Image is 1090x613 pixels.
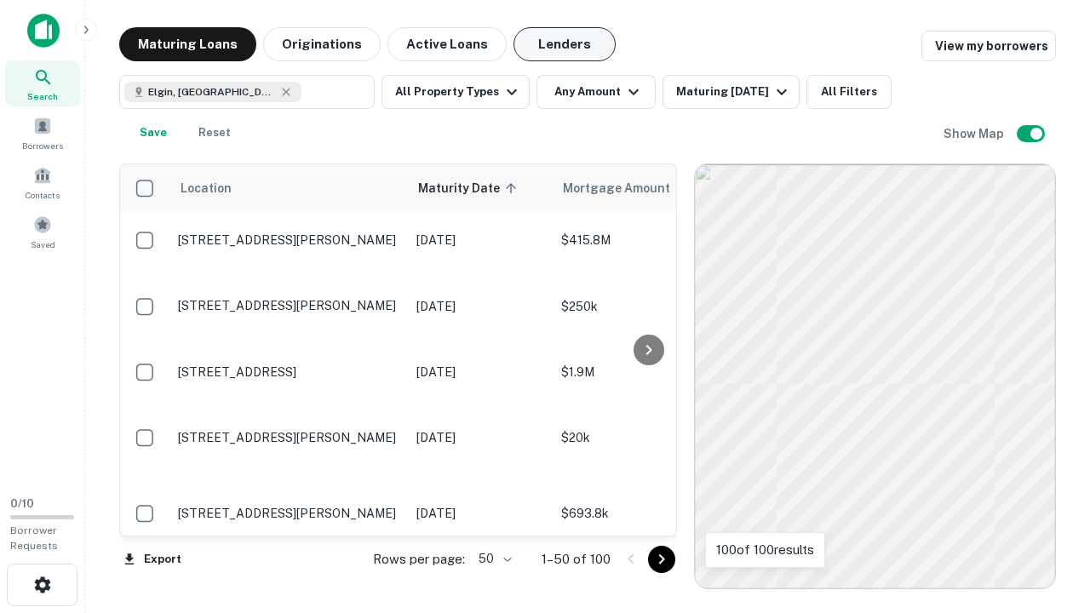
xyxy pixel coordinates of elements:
[169,164,408,212] th: Location
[5,209,80,255] a: Saved
[22,139,63,152] span: Borrowers
[416,231,544,249] p: [DATE]
[148,84,276,100] span: Elgin, [GEOGRAPHIC_DATA], [GEOGRAPHIC_DATA]
[563,178,692,198] span: Mortgage Amount
[716,540,814,560] p: 100 of 100 results
[561,297,731,316] p: $250k
[676,82,792,102] div: Maturing [DATE]
[695,164,1055,588] div: 0 0
[187,116,242,150] button: Reset
[178,364,399,380] p: [STREET_ADDRESS]
[126,116,181,150] button: Save your search to get updates of matches that match your search criteria.
[178,506,399,521] p: [STREET_ADDRESS][PERSON_NAME]
[381,75,530,109] button: All Property Types
[387,27,507,61] button: Active Loans
[119,547,186,572] button: Export
[5,60,80,106] a: Search
[472,547,514,571] div: 50
[408,164,553,212] th: Maturity Date
[31,238,55,251] span: Saved
[26,188,60,202] span: Contacts
[5,110,80,156] a: Borrowers
[536,75,656,109] button: Any Amount
[27,89,58,103] span: Search
[178,232,399,248] p: [STREET_ADDRESS][PERSON_NAME]
[663,75,800,109] button: Maturing [DATE]
[561,428,731,447] p: $20k
[180,178,232,198] span: Location
[178,298,399,313] p: [STREET_ADDRESS][PERSON_NAME]
[416,428,544,447] p: [DATE]
[418,178,522,198] span: Maturity Date
[553,164,740,212] th: Mortgage Amount
[513,27,616,61] button: Lenders
[561,363,731,381] p: $1.9M
[542,549,611,570] p: 1–50 of 100
[178,430,399,445] p: [STREET_ADDRESS][PERSON_NAME]
[561,231,731,249] p: $415.8M
[416,297,544,316] p: [DATE]
[944,124,1007,143] h6: Show Map
[921,31,1056,61] a: View my borrowers
[416,363,544,381] p: [DATE]
[119,27,256,61] button: Maturing Loans
[373,549,465,570] p: Rows per page:
[5,159,80,205] a: Contacts
[416,504,544,523] p: [DATE]
[561,504,731,523] p: $693.8k
[1005,477,1090,559] iframe: Chat Widget
[648,546,675,573] button: Go to next page
[10,524,58,552] span: Borrower Requests
[806,75,892,109] button: All Filters
[10,497,34,510] span: 0 / 10
[27,14,60,48] img: capitalize-icon.png
[263,27,381,61] button: Originations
